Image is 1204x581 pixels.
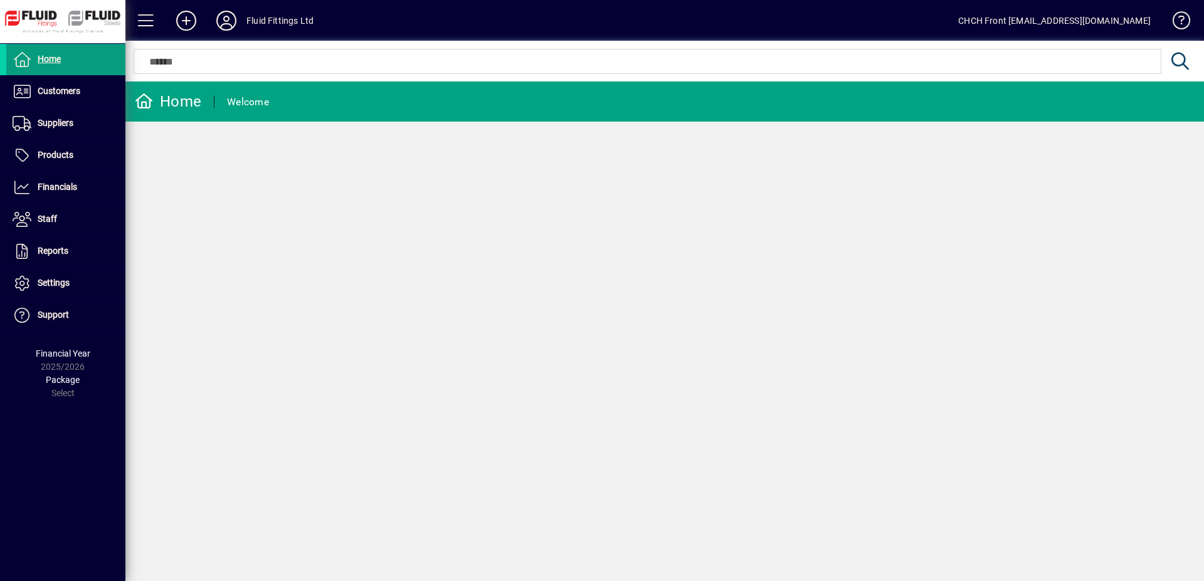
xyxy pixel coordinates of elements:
span: Products [38,150,73,160]
span: Financials [38,182,77,192]
a: Support [6,300,125,331]
button: Profile [206,9,246,32]
span: Home [38,54,61,64]
button: Add [166,9,206,32]
span: Support [38,310,69,320]
a: Products [6,140,125,171]
a: Customers [6,76,125,107]
a: Suppliers [6,108,125,139]
a: Reports [6,236,125,267]
div: Home [135,92,201,112]
span: Settings [38,278,70,288]
div: Welcome [227,92,269,112]
span: Financial Year [36,348,90,359]
span: Suppliers [38,118,73,128]
span: Customers [38,86,80,96]
div: Fluid Fittings Ltd [246,11,314,31]
span: Reports [38,246,68,256]
a: Staff [6,204,125,235]
a: Knowledge Base [1163,3,1188,43]
a: Financials [6,172,125,203]
div: CHCH Front [EMAIL_ADDRESS][DOMAIN_NAME] [958,11,1151,31]
span: Package [46,375,80,385]
a: Settings [6,268,125,299]
span: Staff [38,214,57,224]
